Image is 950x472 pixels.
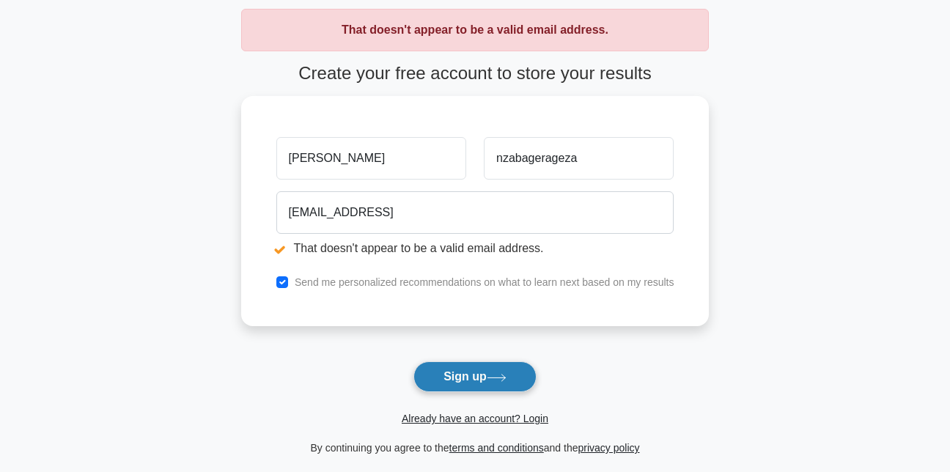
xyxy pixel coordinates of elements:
li: That doesn't appear to be a valid email address. [276,240,674,257]
a: privacy policy [578,442,640,454]
button: Sign up [413,361,537,392]
input: Email [276,191,674,234]
strong: That doesn't appear to be a valid email address. [342,23,608,36]
a: terms and conditions [449,442,544,454]
div: By continuing you agree to the and the [232,439,718,457]
h4: Create your free account to store your results [241,63,710,84]
input: Last name [484,137,674,180]
a: Already have an account? Login [402,413,548,424]
label: Send me personalized recommendations on what to learn next based on my results [295,276,674,288]
input: First name [276,137,466,180]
